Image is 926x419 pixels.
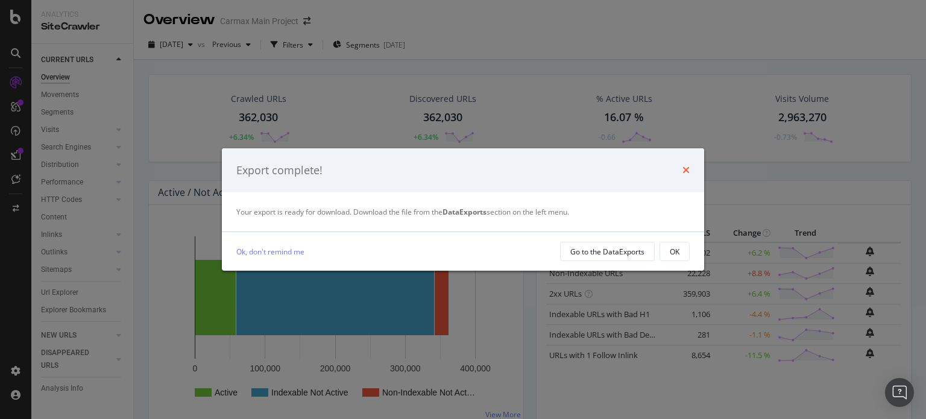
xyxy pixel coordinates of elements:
a: Ok, don't remind me [236,245,304,258]
strong: DataExports [443,207,487,217]
div: Your export is ready for download. Download the file from the [236,207,690,217]
div: OK [670,247,679,257]
button: OK [660,242,690,261]
div: Export complete! [236,163,323,178]
button: Go to the DataExports [560,242,655,261]
span: section on the left menu. [443,207,569,217]
div: times [682,163,690,178]
div: modal [222,148,704,271]
div: Go to the DataExports [570,247,644,257]
div: Open Intercom Messenger [885,378,914,407]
